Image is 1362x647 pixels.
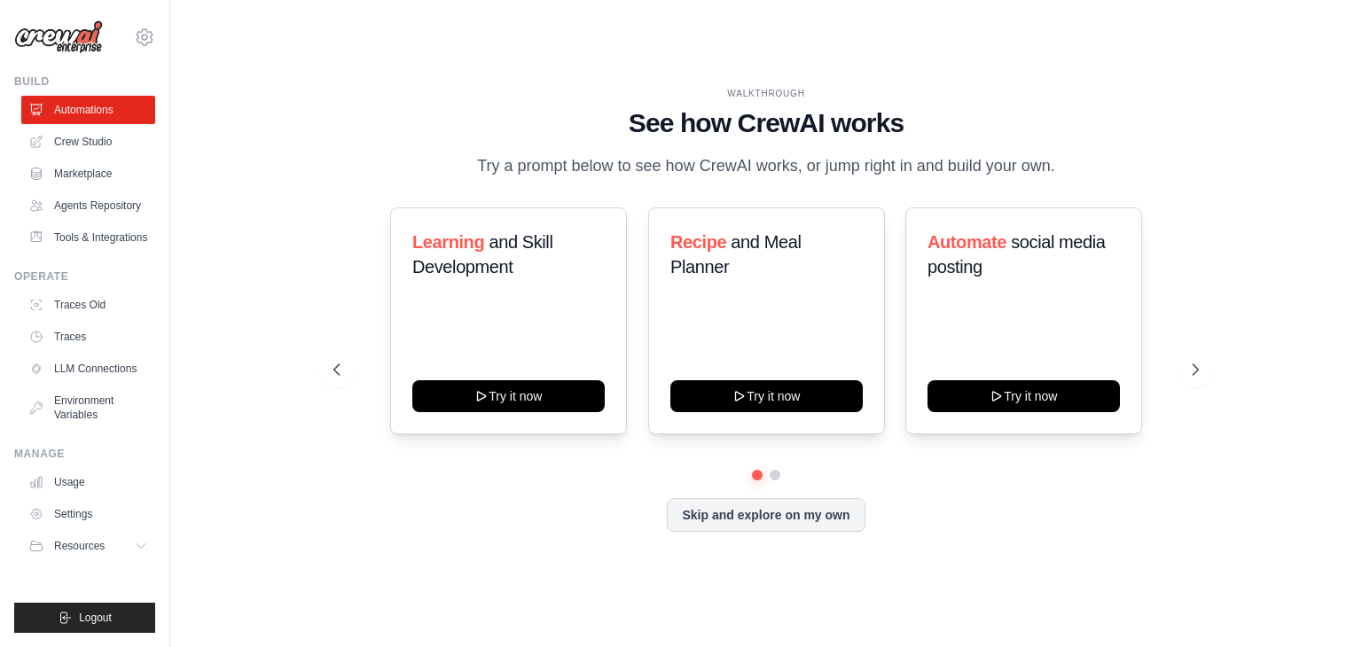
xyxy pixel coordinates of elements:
[21,96,155,124] a: Automations
[21,323,155,351] a: Traces
[54,539,105,553] span: Resources
[21,223,155,252] a: Tools & Integrations
[21,386,155,429] a: Environment Variables
[667,498,865,532] button: Skip and explore on my own
[928,380,1120,412] button: Try it now
[21,532,155,560] button: Resources
[21,291,155,319] a: Traces Old
[928,232,1106,277] span: social media posting
[14,447,155,461] div: Manage
[928,232,1006,252] span: Automate
[21,500,155,528] a: Settings
[670,232,801,277] span: and Meal Planner
[670,232,726,252] span: Recipe
[21,128,155,156] a: Crew Studio
[14,74,155,89] div: Build
[412,380,605,412] button: Try it now
[412,232,484,252] span: Learning
[14,603,155,633] button: Logout
[14,20,103,54] img: Logo
[670,380,863,412] button: Try it now
[21,160,155,188] a: Marketplace
[468,153,1064,179] p: Try a prompt below to see how CrewAI works, or jump right in and build your own.
[79,611,112,625] span: Logout
[21,468,155,496] a: Usage
[333,87,1199,100] div: WALKTHROUGH
[333,107,1199,139] h1: See how CrewAI works
[14,269,155,284] div: Operate
[21,355,155,383] a: LLM Connections
[21,191,155,220] a: Agents Repository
